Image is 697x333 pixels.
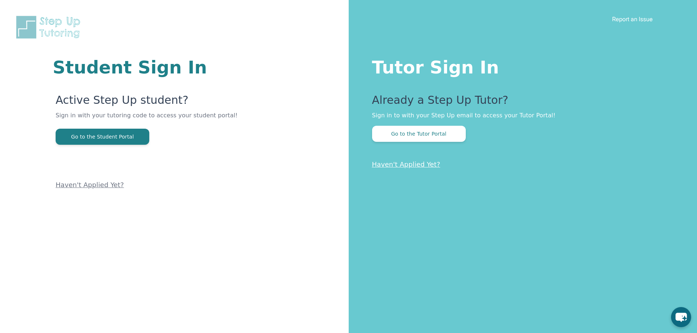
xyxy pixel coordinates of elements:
p: Active Step Up student? [56,94,261,111]
a: Go to the Tutor Portal [372,130,466,137]
a: Report an Issue [612,15,653,23]
p: Already a Step Up Tutor? [372,94,668,111]
button: Go to the Student Portal [56,129,149,145]
p: Sign in to with your Step Up email to access your Tutor Portal! [372,111,668,120]
p: Sign in with your tutoring code to access your student portal! [56,111,261,129]
h1: Student Sign In [53,58,261,76]
a: Haven't Applied Yet? [372,160,441,168]
a: Haven't Applied Yet? [56,181,124,189]
img: Step Up Tutoring horizontal logo [15,15,85,40]
a: Go to the Student Portal [56,133,149,140]
h1: Tutor Sign In [372,56,668,76]
button: Go to the Tutor Portal [372,126,466,142]
button: chat-button [671,307,691,327]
